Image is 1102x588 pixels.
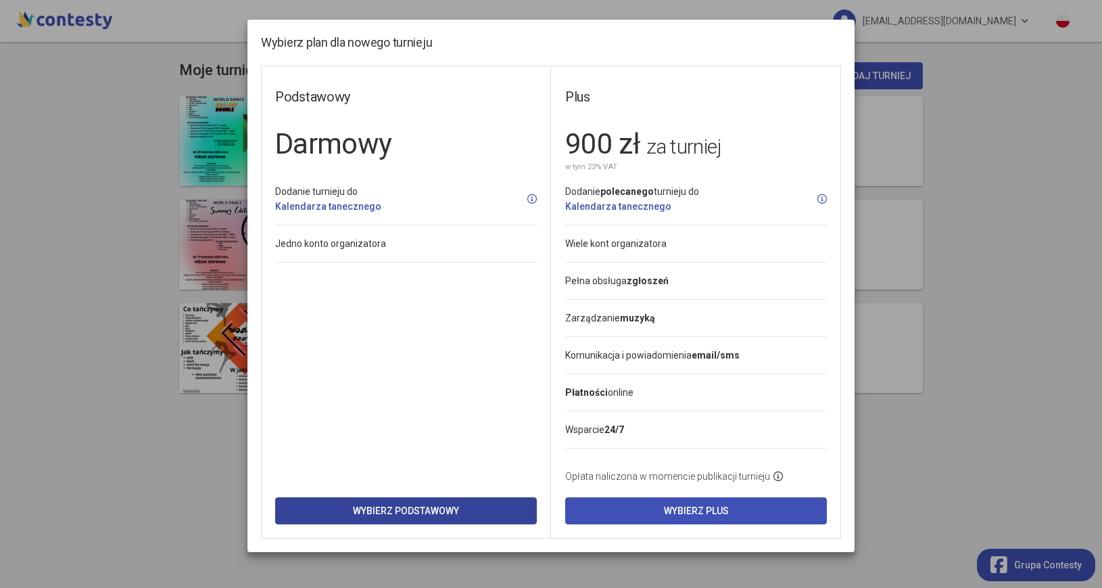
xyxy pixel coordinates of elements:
span: Wybierz Plus [664,505,729,516]
strong: Płatności [565,387,608,398]
button: Wybierz Plus [565,497,827,524]
li: Wiele kont organizatora [565,225,827,263]
li: Komunikacja i powiadomienia [565,337,827,374]
li: online [565,374,827,411]
div: Dodanie turnieju do [275,184,381,214]
strong: 24/7 [604,424,624,435]
strong: polecanego [600,186,654,197]
h1: 900 zł [565,122,827,166]
li: Jedno konto organizatora [275,225,537,263]
div: Dodanie turnieju do [565,184,699,214]
strong: email/sms [692,350,740,361]
h5: Wybierz plan dla nowego turnieju [261,33,432,52]
h4: Podstawowy [275,87,537,108]
li: Pełna obsługa [565,263,827,300]
h4: Plus [565,87,827,108]
li: Opłata naliczona w momencie publikacji turnieju [565,449,827,484]
h1: Darmowy [275,122,537,166]
button: Wybierz Podstawowy [275,497,537,524]
strong: zgłoszeń [627,275,669,286]
li: Zarządzanie [565,300,827,337]
a: Kalendarza tanecznego [275,201,381,212]
strong: muzyką [620,313,655,323]
span: za turniej [646,135,721,158]
li: Wsparcie [565,411,827,449]
small: w tym 23% VAT [565,161,617,173]
a: Kalendarza tanecznego [565,201,671,212]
